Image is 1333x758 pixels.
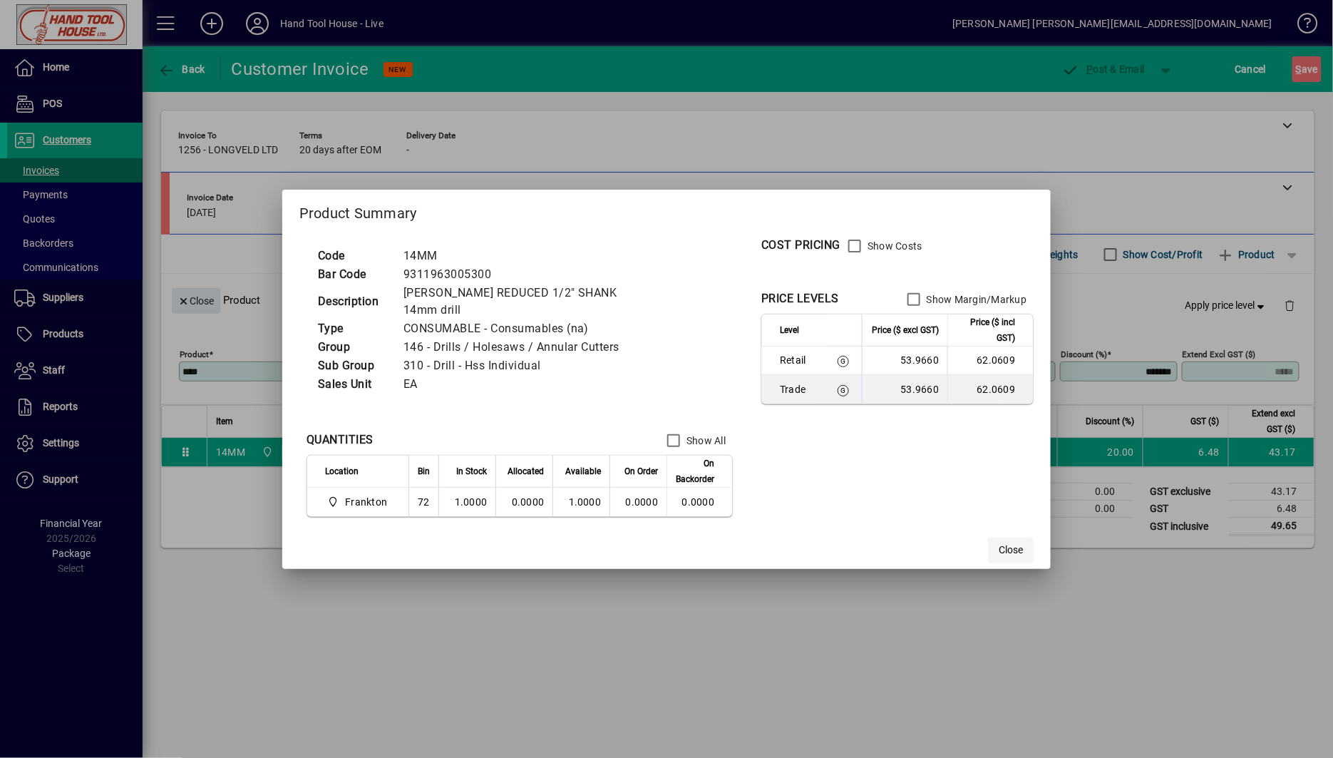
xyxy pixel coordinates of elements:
td: Type [311,319,396,338]
td: 53.9660 [862,347,947,375]
span: Allocated [508,463,544,479]
td: Code [311,247,396,265]
td: Description [311,284,396,319]
td: 53.9660 [862,375,947,404]
div: QUANTITIES [307,431,374,449]
span: Retail [780,353,818,367]
span: Level [780,322,799,338]
td: 62.0609 [947,347,1033,375]
td: 9311963005300 [396,265,656,284]
span: Location [325,463,359,479]
label: Show All [684,434,726,448]
span: Price ($ incl GST) [957,314,1015,346]
span: In Stock [456,463,487,479]
span: Trade [780,382,818,396]
td: 72 [408,488,438,516]
td: 0.0000 [495,488,552,516]
div: COST PRICING [761,237,840,254]
label: Show Costs [865,239,922,253]
td: 1.0000 [438,488,495,516]
td: 310 - Drill - Hss Individual [396,357,656,375]
td: [PERSON_NAME] REDUCED 1/2" SHANK 14mm drill [396,284,656,319]
span: Close [999,543,1023,558]
span: On Order [624,463,658,479]
span: Frankton [325,493,393,511]
td: Sub Group [311,357,396,375]
td: 146 - Drills / Holesaws / Annular Cutters [396,338,656,357]
td: 1.0000 [552,488,609,516]
span: Frankton [345,495,387,509]
span: On Backorder [676,456,714,487]
td: 62.0609 [947,375,1033,404]
span: Price ($ excl GST) [872,322,939,338]
label: Show Margin/Markup [924,292,1027,307]
button: Close [988,538,1034,563]
td: Sales Unit [311,375,396,394]
span: Available [565,463,601,479]
span: Bin [418,463,430,479]
td: Group [311,338,396,357]
td: 14MM [396,247,656,265]
span: 0.0000 [626,496,659,508]
div: PRICE LEVELS [761,290,839,307]
td: EA [396,375,656,394]
h2: Product Summary [282,190,1051,231]
td: Bar Code [311,265,396,284]
td: 0.0000 [666,488,732,516]
td: CONSUMABLE - Consumables (na) [396,319,656,338]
